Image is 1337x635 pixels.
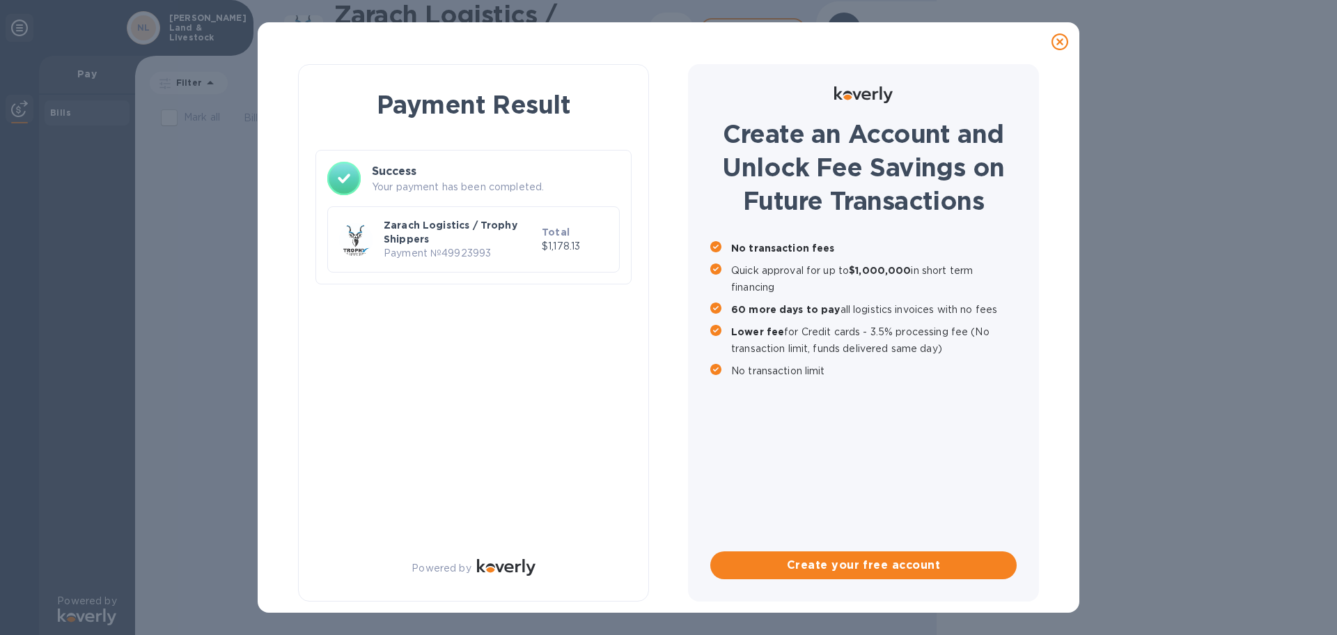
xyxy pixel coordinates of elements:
[731,262,1017,296] p: Quick approval for up to in short term financing
[710,551,1017,579] button: Create your free account
[384,246,536,261] p: Payment № 49923993
[731,326,784,337] b: Lower fee
[477,559,535,576] img: Logo
[372,163,620,180] h3: Success
[710,117,1017,217] h1: Create an Account and Unlock Fee Savings on Future Transactions
[372,180,620,194] p: Your payment has been completed.
[384,218,536,246] p: Zarach Logistics / Trophy Shippers
[731,243,835,254] b: No transaction fees
[834,86,893,103] img: Logo
[849,265,911,276] b: $1,000,000
[731,301,1017,318] p: all logistics invoices with no fees
[542,227,570,238] b: Total
[731,304,840,315] b: 60 more days to pay
[731,362,1017,379] p: No transaction limit
[721,557,1006,574] span: Create your free account
[412,561,471,576] p: Powered by
[321,87,626,122] h1: Payment Result
[731,323,1017,357] p: for Credit cards - 3.5% processing fee (No transaction limit, funds delivered same day)
[542,239,608,254] p: $1,178.13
